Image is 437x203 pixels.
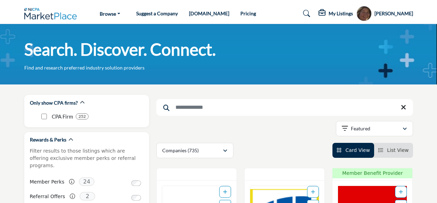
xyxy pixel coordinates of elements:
h5: My Listings [329,10,353,17]
p: Find and research preferred industry solution providers [24,64,145,71]
h2: Rewards & Perks [30,136,66,143]
span: List View [387,147,409,153]
button: Show hide supplier dropdown [356,6,372,21]
input: CPA Firm checkbox [41,114,47,119]
a: Pricing [240,10,256,16]
p: Companies (735) [162,147,199,154]
h1: Search. Discover. Connect. [24,39,216,60]
span: 24 [79,177,94,186]
li: List View [374,143,413,158]
a: Browse [95,9,125,18]
p: CPA Firm: CPA Firm [52,113,73,121]
h2: Only show CPA firms? [30,99,78,106]
a: Search [296,8,315,19]
a: [DOMAIN_NAME] [189,10,229,16]
button: Companies (735) [156,143,233,158]
a: View Card [337,147,370,153]
label: Referral Offers [30,190,65,203]
button: Featured [336,121,413,136]
a: Add To List [311,189,315,195]
span: Card View [345,147,370,153]
a: View List [378,147,409,153]
span: 2 [80,192,95,201]
p: Featured [351,125,370,132]
div: My Listings [319,9,353,18]
input: Switch to Referral Offers [131,195,141,201]
a: Suggest a Company [136,10,178,16]
a: Add To List [223,189,227,195]
b: 252 [79,114,86,119]
input: Search Keyword [156,99,413,116]
li: Card View [332,143,374,158]
label: Member Perks [30,176,65,188]
h5: [PERSON_NAME] [374,10,413,17]
input: Switch to Member Perks [131,180,141,186]
p: Filter results to those listings which are offering exclusive member perks or referral programs. [30,147,143,169]
div: 252 Results For CPA Firm [76,113,89,120]
span: Member Benefit Provider [335,170,410,177]
img: Site Logo [24,8,81,19]
a: Add To List [399,189,403,195]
